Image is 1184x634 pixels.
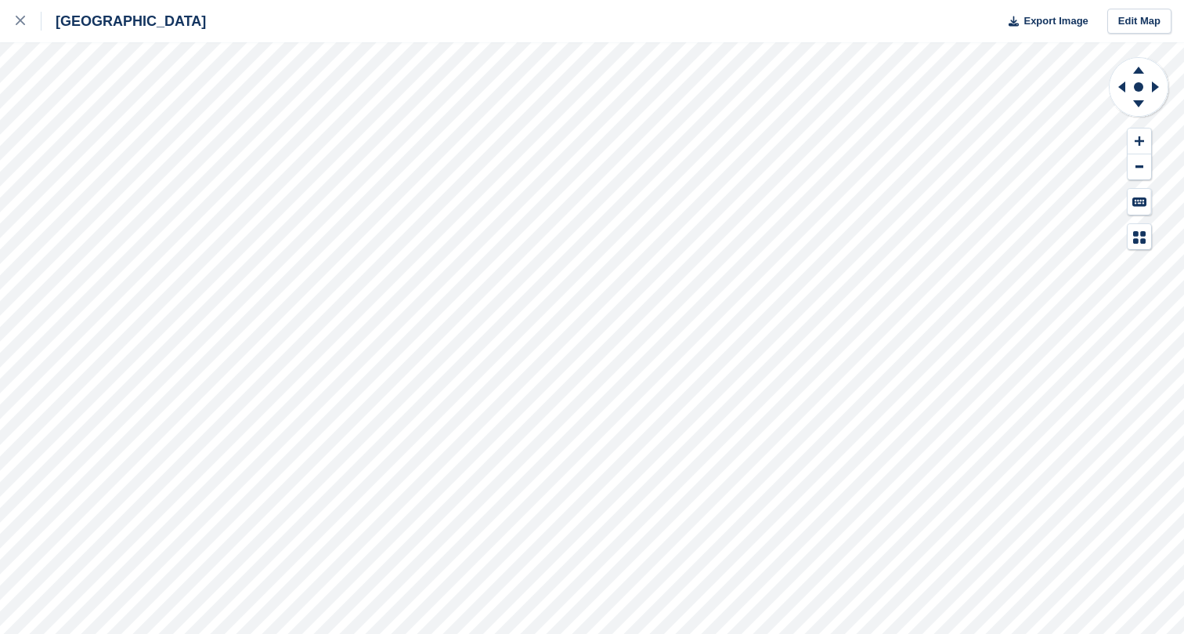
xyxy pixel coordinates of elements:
button: Zoom In [1128,129,1151,154]
span: Export Image [1023,13,1088,29]
a: Edit Map [1107,9,1171,34]
div: [GEOGRAPHIC_DATA] [42,12,206,31]
button: Zoom Out [1128,154,1151,180]
button: Keyboard Shortcuts [1128,189,1151,215]
button: Map Legend [1128,224,1151,250]
button: Export Image [999,9,1088,34]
